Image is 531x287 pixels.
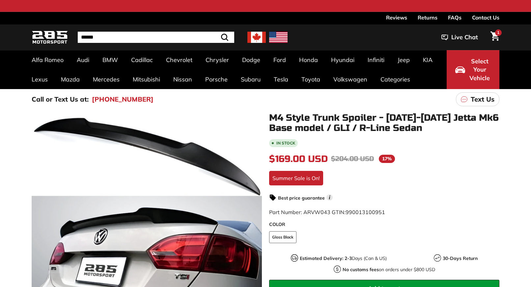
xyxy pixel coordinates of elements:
a: Hyundai [324,50,361,70]
a: KIA [416,50,439,70]
button: Live Chat [433,29,487,46]
strong: No customs fees [343,267,379,272]
button: Select Your Vehicle [447,50,499,89]
a: Contact Us [472,12,499,23]
a: FAQs [448,12,461,23]
p: on orders under $800 USD [343,266,435,273]
span: 1 [497,30,499,35]
p: Text Us [471,94,494,104]
span: Live Chat [451,33,478,42]
p: Days (Can & US) [300,255,387,262]
a: Honda [293,50,324,70]
a: Dodge [236,50,267,70]
strong: Estimated Delivery: 2-3 [300,255,352,261]
span: i [326,194,333,201]
img: Logo_285_Motorsport_areodynamics_components [32,30,68,45]
strong: Best price guarantee [278,195,325,201]
a: Nissan [167,70,199,89]
p: Call or Text Us at: [32,94,89,104]
a: Cart [487,26,503,48]
strong: 30-Days Return [443,255,478,261]
a: Mazda [54,70,86,89]
a: Reviews [386,12,407,23]
a: Toyota [295,70,327,89]
a: Returns [418,12,437,23]
h1: M4 Style Trunk Spoiler - [DATE]-[DATE] Jetta Mk6 Base model / GLI / R-Line Sedan [269,113,499,133]
a: Mitsubishi [126,70,167,89]
a: [PHONE_NUMBER] [92,94,154,104]
span: 990013100951 [346,209,385,215]
a: BMW [96,50,125,70]
span: Select Your Vehicle [468,57,491,82]
span: 17% [379,155,395,163]
a: Subaru [234,70,267,89]
input: Search [78,32,234,43]
a: Ford [267,50,293,70]
span: Part Number: ARVW043 GTIN: [269,209,385,215]
b: In stock [276,141,295,145]
a: Categories [374,70,417,89]
a: Cadillac [125,50,159,70]
a: Chevrolet [159,50,199,70]
a: Volkswagen [327,70,374,89]
span: $169.00 USD [269,153,328,165]
a: Chrysler [199,50,236,70]
a: Porsche [199,70,234,89]
a: Lexus [25,70,54,89]
a: Text Us [456,92,499,106]
a: Mercedes [86,70,126,89]
label: COLOR [269,221,499,228]
a: Audi [70,50,96,70]
a: Infiniti [361,50,391,70]
a: Alfa Romeo [25,50,70,70]
a: Tesla [267,70,295,89]
span: $204.00 USD [331,155,374,163]
div: Summer Sale is On! [269,171,323,185]
a: Jeep [391,50,416,70]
